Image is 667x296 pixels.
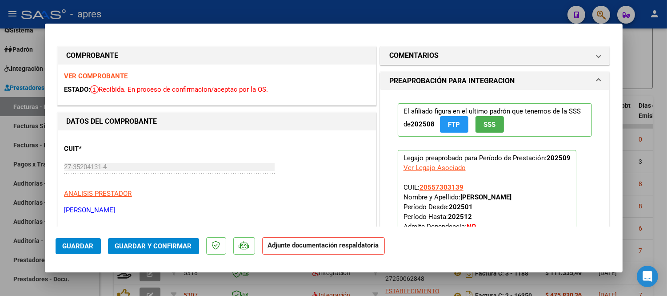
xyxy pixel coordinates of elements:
[483,121,495,129] span: SSS
[380,47,610,65] mat-expansion-panel-header: COMENTARIOS
[380,72,610,90] mat-expansion-panel-header: PREAPROBACIÓN PARA INTEGRACION
[398,150,576,268] p: Legajo preaprobado para Período de Prestación:
[56,238,101,254] button: Guardar
[440,116,468,133] button: FTP
[403,163,466,173] div: Ver Legajo Asociado
[67,51,119,60] strong: COMPROBANTE
[637,266,658,287] div: Open Intercom Messenger
[389,76,515,86] h1: PREAPROBACIÓN PARA INTEGRACION
[64,144,156,154] p: CUIT
[64,72,128,80] a: VER COMPROBANTE
[64,85,91,93] span: ESTADO:
[467,223,476,231] strong: NO
[448,121,460,129] span: FTP
[419,183,463,191] span: 20557303139
[64,205,369,215] p: [PERSON_NAME]
[448,213,472,221] strong: 202512
[411,120,435,128] strong: 202508
[108,238,199,254] button: Guardar y Confirmar
[449,203,473,211] strong: 202501
[67,117,157,126] strong: DATOS DEL COMPROBANTE
[64,190,132,198] span: ANALISIS PRESTADOR
[460,193,511,201] strong: [PERSON_NAME]
[268,241,379,249] strong: Adjunte documentación respaldatoria
[475,116,504,133] button: SSS
[63,242,94,250] span: Guardar
[389,50,439,61] h1: COMENTARIOS
[398,103,592,137] p: El afiliado figura en el ultimo padrón que tenemos de la SSS de
[115,242,192,250] span: Guardar y Confirmar
[403,183,511,240] span: CUIL: Nombre y Apellido: Período Desde: Período Hasta: Admite Dependencia:
[547,154,571,162] strong: 202509
[380,90,610,289] div: PREAPROBACIÓN PARA INTEGRACION
[91,85,268,93] span: Recibida. En proceso de confirmacion/aceptac por la OS.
